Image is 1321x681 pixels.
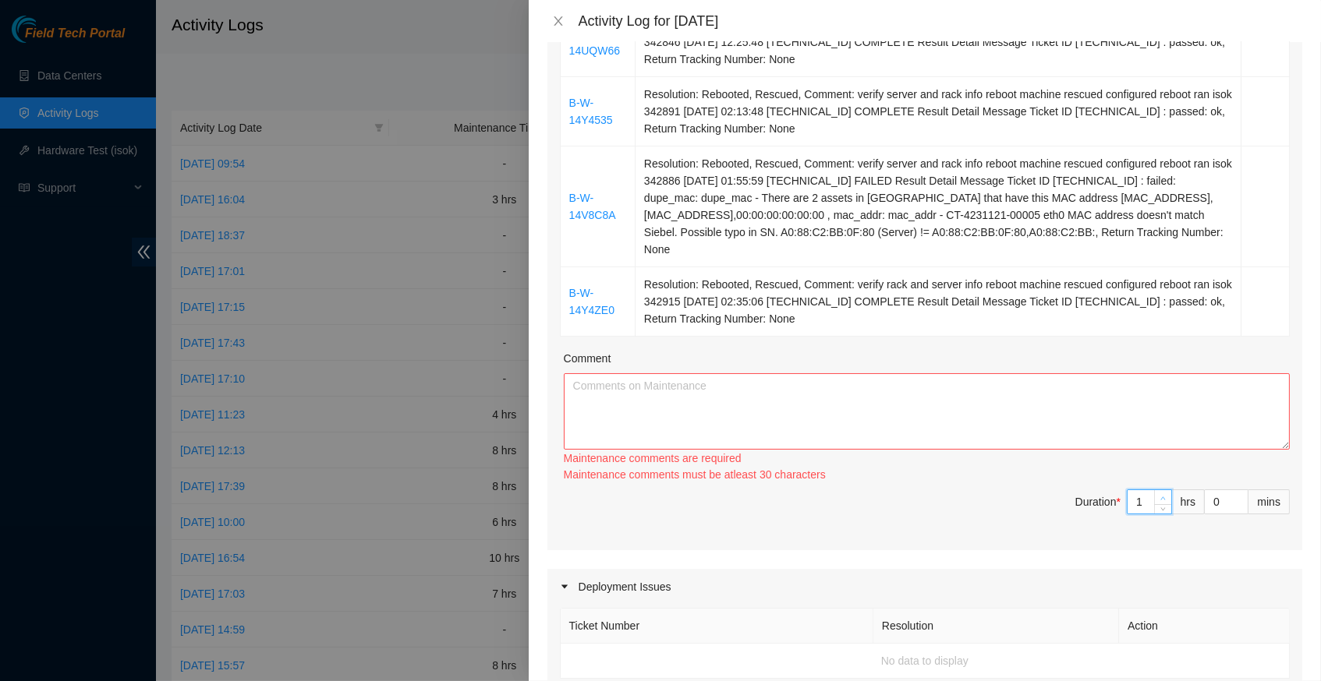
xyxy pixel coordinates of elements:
div: hrs [1172,489,1205,514]
span: Increase Value [1154,490,1171,504]
td: Resolution: Rebooted, Rescued, Comment: verify rack and server info reboot machine rescued config... [636,267,1241,337]
th: Ticket Number [561,609,873,644]
td: No data to display [561,644,1290,679]
a: B-W-14Y4535 [569,97,613,126]
button: Close [547,14,569,29]
td: Resolution: Rebooted, Rescued, Comment: verify server and rack info reboot machine rescued config... [636,77,1241,146]
td: Resolution: Rebooted, Rescued, Comment: verify server and rack info reboot machine rescued config... [636,146,1241,267]
div: Maintenance comments are required [564,450,1290,466]
span: down [1159,505,1168,514]
div: mins [1248,489,1290,514]
div: Maintenance comments must be atleast 30 characters [564,466,1290,482]
span: Decrease Value [1154,504,1171,513]
a: B-W-14V8C8A [569,192,616,221]
span: up [1159,493,1168,503]
div: Activity Log for [DATE] [579,12,1302,30]
div: Deployment Issues [547,569,1302,605]
th: Action [1119,609,1290,644]
span: close [552,15,565,27]
textarea: Comment [564,373,1290,450]
div: Duration [1075,493,1121,510]
a: B-W-14Y4ZE0 [569,287,614,316]
span: caret-right [560,582,569,591]
label: Comment [564,350,611,367]
td: Resolution: Rebooted, Rescued, Comment: verify server and rack info reboot machine rescued config... [636,8,1241,77]
th: Resolution [873,609,1119,644]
